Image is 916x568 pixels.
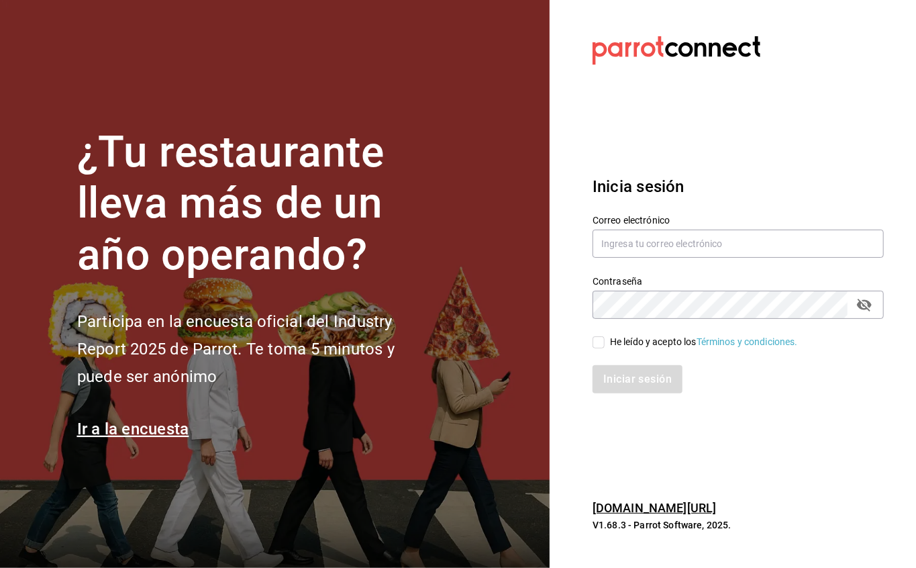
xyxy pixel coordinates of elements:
a: Ir a la encuesta [77,420,189,438]
label: Correo electrónico [593,216,884,225]
div: He leído y acepto los [610,335,798,349]
a: Términos y condiciones. [697,336,798,347]
button: passwordField [853,293,876,316]
input: Ingresa tu correo electrónico [593,230,884,258]
a: [DOMAIN_NAME][URL] [593,501,716,515]
label: Contraseña [593,277,884,286]
p: V1.68.3 - Parrot Software, 2025. [593,518,884,532]
h1: ¿Tu restaurante lleva más de un año operando? [77,127,440,281]
h3: Inicia sesión [593,175,884,199]
h2: Participa en la encuesta oficial del Industry Report 2025 de Parrot. Te toma 5 minutos y puede se... [77,308,440,390]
